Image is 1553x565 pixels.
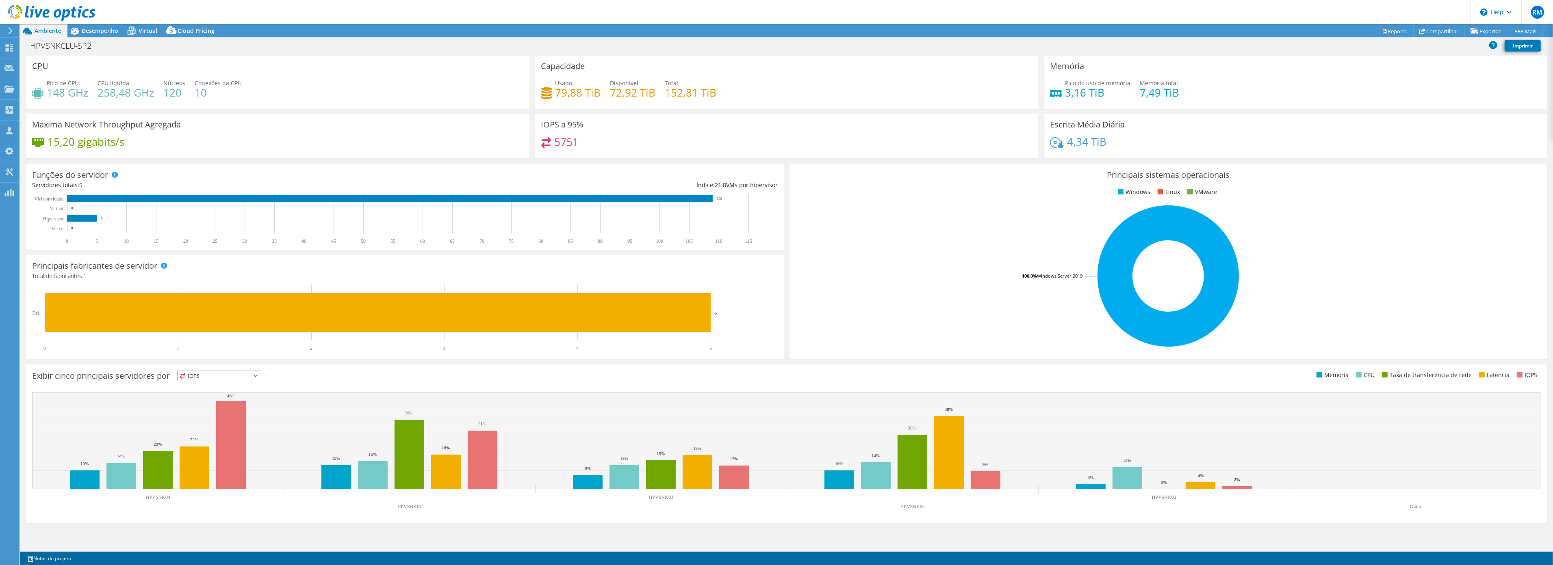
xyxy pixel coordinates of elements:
[709,345,712,351] text: 5
[945,407,953,412] text: 38%
[154,442,162,446] text: 20%
[1050,62,1084,71] h3: Memória
[685,238,693,244] text: 105
[32,170,108,179] h3: Funções do servidor
[154,238,158,244] text: 15
[900,504,925,509] text: HPVSNK05
[649,494,673,500] text: HPVSNK03
[83,272,87,280] span: 1
[1037,273,1082,279] tspan: Windows Server 2019
[541,62,585,71] h3: Capacidade
[32,62,48,71] h3: CPU
[1140,79,1178,87] span: Memória total
[43,216,64,222] text: Hipervisor
[1505,40,1541,52] a: Imprimir
[71,206,73,210] text: 0
[1380,371,1472,380] li: Taxa de transferência de rede
[1152,494,1176,500] text: HPVSNK02
[22,553,77,563] a: Notas do projeto
[52,226,63,231] tspan: Físico
[331,238,336,244] text: 45
[1198,473,1204,478] text: 4%
[715,238,722,244] text: 110
[1410,504,1421,509] text: Outro
[665,79,679,87] span: Total
[555,88,601,97] h4: 79,88 TiB
[71,226,73,230] text: 0
[1065,88,1130,97] h4: 3,16 TiB
[598,238,603,244] text: 90
[183,238,188,244] text: 20
[983,462,989,467] text: 9%
[163,88,185,97] h4: 120
[369,452,377,457] text: 15%
[82,27,118,35] span: Desempenho
[872,453,880,458] text: 14%
[1413,25,1465,37] a: Compartilhar
[656,238,663,244] text: 100
[190,437,198,442] text: 22%
[397,504,422,509] text: HPVSNK01
[361,238,366,244] text: 50
[227,393,235,398] text: 46%
[79,181,82,189] span: 5
[715,181,726,189] span: 21.8
[693,446,701,451] text: 18%
[48,137,124,146] h4: 15,20 gigabits/s
[195,88,242,97] h4: 10
[1531,6,1544,19] span: RM
[242,238,247,244] text: 30
[1480,9,1488,16] svg: \n
[665,88,717,97] h4: 152,81 TiB
[657,451,665,456] text: 15%
[32,181,405,190] div: Servidores totais:
[555,79,573,87] span: Usado
[835,461,843,466] text: 10%
[568,238,573,244] text: 85
[47,79,79,87] span: Pico de CPU
[80,461,89,466] text: 10%
[541,120,584,129] h3: IOPS a 95%
[730,456,738,461] text: 12%
[1116,188,1150,196] li: Windows
[538,238,543,244] text: 80
[715,311,717,315] text: 5
[178,371,261,381] span: IOPS
[272,238,277,244] text: 35
[620,456,628,461] text: 13%
[610,88,656,97] h4: 72,92 TiB
[405,181,777,190] div: Índice: VMs por hipervisor
[139,27,157,35] span: Virtual
[796,170,1541,179] h3: Principais sistemas operacionais
[32,261,157,270] h3: Principais fabricantes de servidor
[450,238,455,244] text: 65
[1067,137,1106,146] h4: 4,34 TiB
[1088,475,1094,480] text: 3%
[576,345,579,351] text: 4
[610,79,639,87] span: Disponível
[146,494,170,500] text: HPVSNK04
[1507,25,1543,37] a: Mais
[443,345,445,351] text: 3
[1314,371,1349,380] li: Memória
[1234,477,1240,482] text: 2%
[32,310,41,316] text: Dell
[35,27,61,35] span: Ambiente
[717,196,722,201] text: 109
[124,238,129,244] text: 10
[195,79,242,87] span: Conexões da CPU
[1156,188,1180,196] li: Linux
[332,456,340,461] text: 12%
[390,238,395,244] text: 55
[310,345,312,351] text: 2
[1140,88,1179,97] h4: 7,49 TiB
[908,425,916,430] text: 28%
[101,216,103,220] text: 5
[479,238,484,244] text: 70
[117,453,125,458] text: 14%
[50,206,64,211] text: Virtual
[627,238,632,244] text: 95
[1464,25,1507,37] a: Exportar
[177,345,179,351] text: 1
[26,41,104,50] h1: HPVSNKCLU-SP2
